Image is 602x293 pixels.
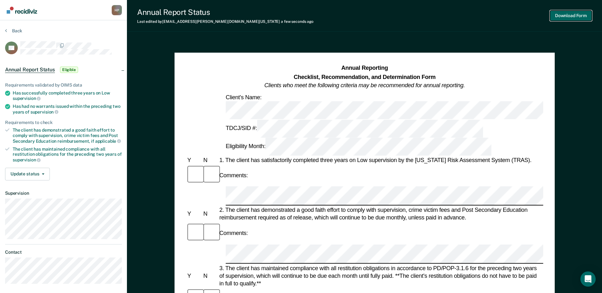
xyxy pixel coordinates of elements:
[13,90,122,101] div: Has successfully completed three years on Low
[5,120,122,125] div: Requirements to check
[13,127,122,144] div: The client has demonstrated a good faith effort to comply with supervision, crime victim fees and...
[218,156,543,164] div: 1. The client has satisfactorily completed three years on Low supervision by the [US_STATE] Risk ...
[5,168,50,180] button: Update status
[13,96,41,101] span: supervision
[5,82,122,88] div: Requirements validated by OIMS data
[218,206,543,222] div: 2. The client has demonstrated a good faith effort to comply with supervision, crime victim fees ...
[60,67,78,73] span: Eligible
[95,139,121,144] span: applicable
[218,229,249,237] div: Comments:
[5,250,122,255] dt: Contact
[7,7,37,14] img: Recidiviz
[294,74,435,80] strong: Checklist, Recommendation, and Determination Form
[186,272,202,280] div: Y
[218,172,249,179] div: Comments:
[186,156,202,164] div: Y
[218,264,543,287] div: 3. The client has maintained compliance with all restitution obligations in accordance to PD/POP-...
[5,28,22,34] button: Back
[5,191,122,196] dt: Supervision
[202,210,218,218] div: N
[13,104,122,114] div: Has had no warrants issued within the preceding two years of
[202,156,218,164] div: N
[281,19,314,24] span: a few seconds ago
[341,65,388,71] strong: Annual Reporting
[580,271,596,287] div: Open Intercom Messenger
[202,272,218,280] div: N
[30,109,58,114] span: supervision
[13,146,122,163] div: The client has maintained compliance with all restitution obligations for the preceding two years of
[5,67,55,73] span: Annual Report Status
[224,138,493,156] div: Eligibility Month:
[186,210,202,218] div: Y
[550,10,592,21] button: Download Form
[224,120,484,138] div: TDCJ/SID #:
[137,19,314,24] div: Last edited by [EMAIL_ADDRESS][PERSON_NAME][DOMAIN_NAME][US_STATE]
[264,82,465,88] em: Clients who meet the following criteria may be recommended for annual reporting.
[112,5,122,15] div: H P
[13,157,41,162] span: supervision
[137,8,314,17] div: Annual Report Status
[112,5,122,15] button: Profile dropdown button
